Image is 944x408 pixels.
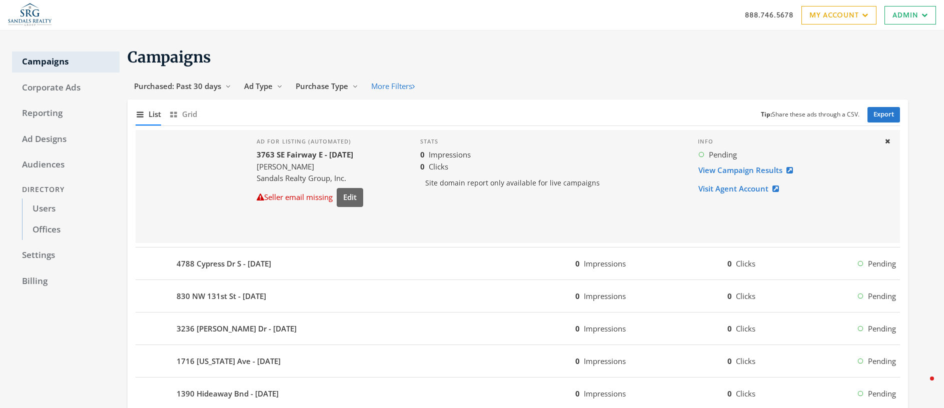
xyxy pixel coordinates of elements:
[136,316,900,340] button: 3236 [PERSON_NAME] Dr - [DATE]0Impressions0ClicksPending
[736,356,755,366] span: Clicks
[128,77,238,95] button: Purchased: Past 30 days
[12,154,120,175] a: Audiences
[736,388,755,398] span: Clicks
[910,374,934,398] iframe: Intercom live chat
[177,323,297,334] b: 3236 [PERSON_NAME] Dr - [DATE]
[868,355,896,367] span: Pending
[584,258,626,268] span: Impressions
[365,77,421,95] button: More Filters
[868,323,896,334] span: Pending
[761,110,859,119] small: Share these ads through a CSV.
[257,149,353,159] b: 3763 SE Fairway E - [DATE]
[22,198,120,219] a: Users
[136,251,900,275] button: 4788 Cypress Dr S - [DATE]0Impressions0ClicksPending
[12,271,120,292] a: Billing
[868,258,896,269] span: Pending
[736,258,755,268] span: Clicks
[584,356,626,366] span: Impressions
[584,388,626,398] span: Impressions
[420,161,425,171] b: 0
[296,81,348,91] span: Purchase Type
[761,110,772,118] b: Tip:
[868,388,896,399] span: Pending
[868,290,896,302] span: Pending
[337,188,363,206] button: Edit
[128,47,211,66] span: Campaigns
[12,103,120,124] a: Reporting
[745,9,793,20] a: 888.746.5678
[420,149,425,159] b: 0
[257,172,363,184] div: Sandals Realty Group, Inc.
[257,191,333,203] div: Seller email missing
[177,258,271,269] b: 4788 Cypress Dr S - [DATE]
[429,161,448,171] span: Clicks
[420,138,682,145] h4: Stats
[12,51,120,72] a: Campaigns
[867,107,900,122] a: Export
[727,356,732,366] b: 0
[134,81,221,91] span: Purchased: Past 30 days
[136,381,900,405] button: 1390 Hideaway Bnd - [DATE]0Impressions0ClicksPending
[12,77,120,98] a: Corporate Ads
[575,258,580,268] b: 0
[136,349,900,373] button: 1716 [US_STATE] Ave - [DATE]0Impressions0ClicksPending
[8,2,52,27] img: Adwerx
[22,219,120,240] a: Offices
[698,161,799,179] a: View Campaign Results
[709,149,737,160] span: Pending
[727,323,732,333] b: 0
[12,180,120,199] div: Directory
[736,323,755,333] span: Clicks
[12,245,120,266] a: Settings
[12,129,120,150] a: Ad Designs
[429,149,471,159] span: Impressions
[736,291,755,301] span: Clicks
[727,388,732,398] b: 0
[177,388,279,399] b: 1390 Hideaway Bnd - [DATE]
[801,6,876,24] a: My Account
[698,138,876,145] h4: Info
[169,103,197,125] button: Grid
[575,356,580,366] b: 0
[575,388,580,398] b: 0
[884,6,936,24] a: Admin
[177,290,266,302] b: 830 NW 131st St - [DATE]
[584,323,626,333] span: Impressions
[575,323,580,333] b: 0
[584,291,626,301] span: Impressions
[698,179,785,198] a: Visit Agent Account
[238,77,289,95] button: Ad Type
[575,291,580,301] b: 0
[289,77,365,95] button: Purchase Type
[182,108,197,120] span: Grid
[136,284,900,308] button: 830 NW 131st St - [DATE]0Impressions0ClicksPending
[244,81,273,91] span: Ad Type
[149,108,161,120] span: List
[727,291,732,301] b: 0
[257,161,363,172] div: [PERSON_NAME]
[177,355,281,367] b: 1716 [US_STATE] Ave - [DATE]
[420,172,682,193] p: Site domain report only available for live campaigns
[136,103,161,125] button: List
[727,258,732,268] b: 0
[257,138,363,145] h4: Ad for listing (automated)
